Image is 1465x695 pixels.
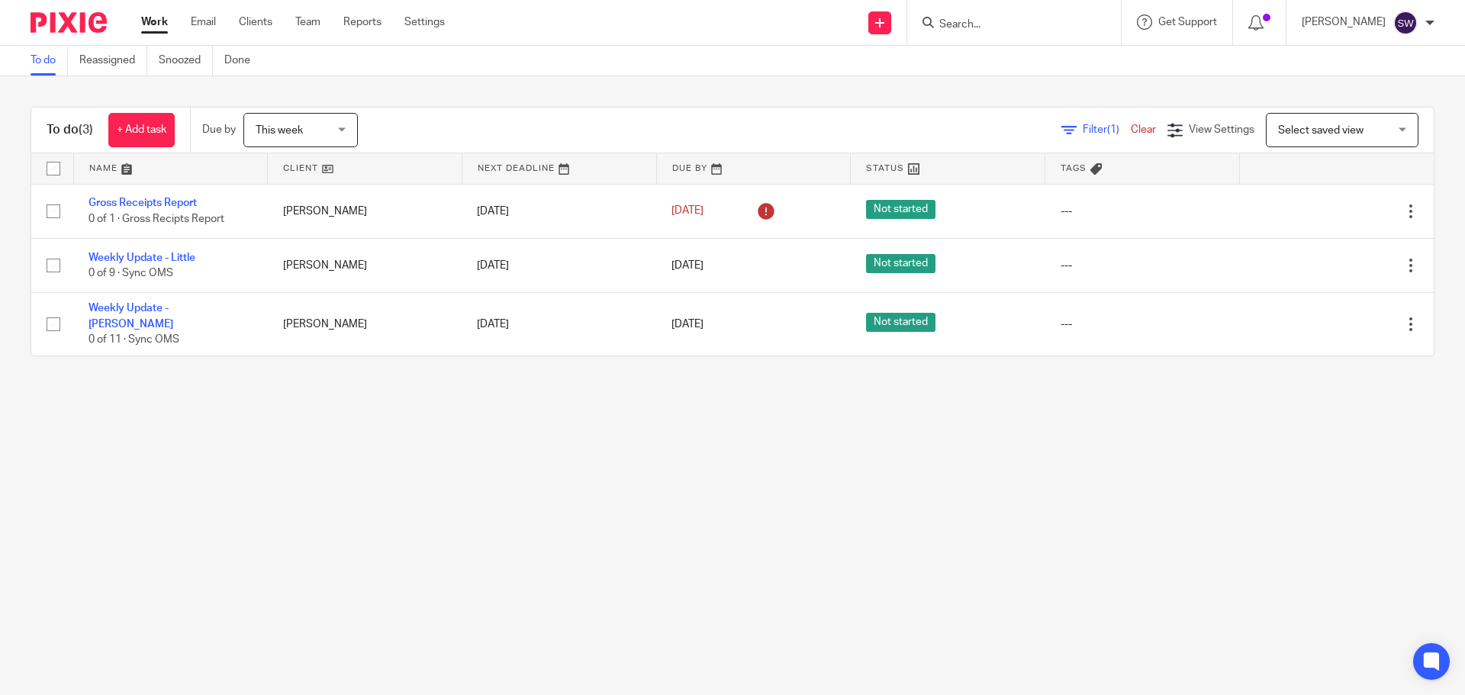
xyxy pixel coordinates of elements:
[89,253,195,263] a: Weekly Update - Little
[31,12,107,33] img: Pixie
[866,254,935,273] span: Not started
[202,122,236,137] p: Due by
[671,206,704,217] span: [DATE]
[89,268,173,278] span: 0 of 9 · Sync OMS
[268,293,462,356] td: [PERSON_NAME]
[866,313,935,332] span: Not started
[89,198,197,208] a: Gross Receipts Report
[268,184,462,238] td: [PERSON_NAME]
[1061,258,1225,273] div: ---
[1061,164,1087,172] span: Tags
[159,46,213,76] a: Snoozed
[671,260,704,271] span: [DATE]
[47,122,93,138] h1: To do
[1131,124,1156,135] a: Clear
[462,184,656,238] td: [DATE]
[938,18,1075,32] input: Search
[31,46,68,76] a: To do
[866,200,935,219] span: Not started
[89,303,173,329] a: Weekly Update - [PERSON_NAME]
[268,238,462,292] td: [PERSON_NAME]
[1107,124,1119,135] span: (1)
[1158,17,1217,27] span: Get Support
[1061,317,1225,332] div: ---
[462,238,656,292] td: [DATE]
[89,334,179,345] span: 0 of 11 · Sync OMS
[239,14,272,30] a: Clients
[1189,124,1254,135] span: View Settings
[1278,125,1364,136] span: Select saved view
[79,124,93,136] span: (3)
[89,214,224,224] span: 0 of 1 · Gross Recipts Report
[462,293,656,356] td: [DATE]
[295,14,320,30] a: Team
[108,113,175,147] a: + Add task
[1393,11,1418,35] img: svg%3E
[671,319,704,330] span: [DATE]
[1083,124,1131,135] span: Filter
[1302,14,1386,30] p: [PERSON_NAME]
[141,14,168,30] a: Work
[191,14,216,30] a: Email
[224,46,262,76] a: Done
[256,125,303,136] span: This week
[343,14,382,30] a: Reports
[79,46,147,76] a: Reassigned
[404,14,445,30] a: Settings
[1061,204,1225,219] div: ---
